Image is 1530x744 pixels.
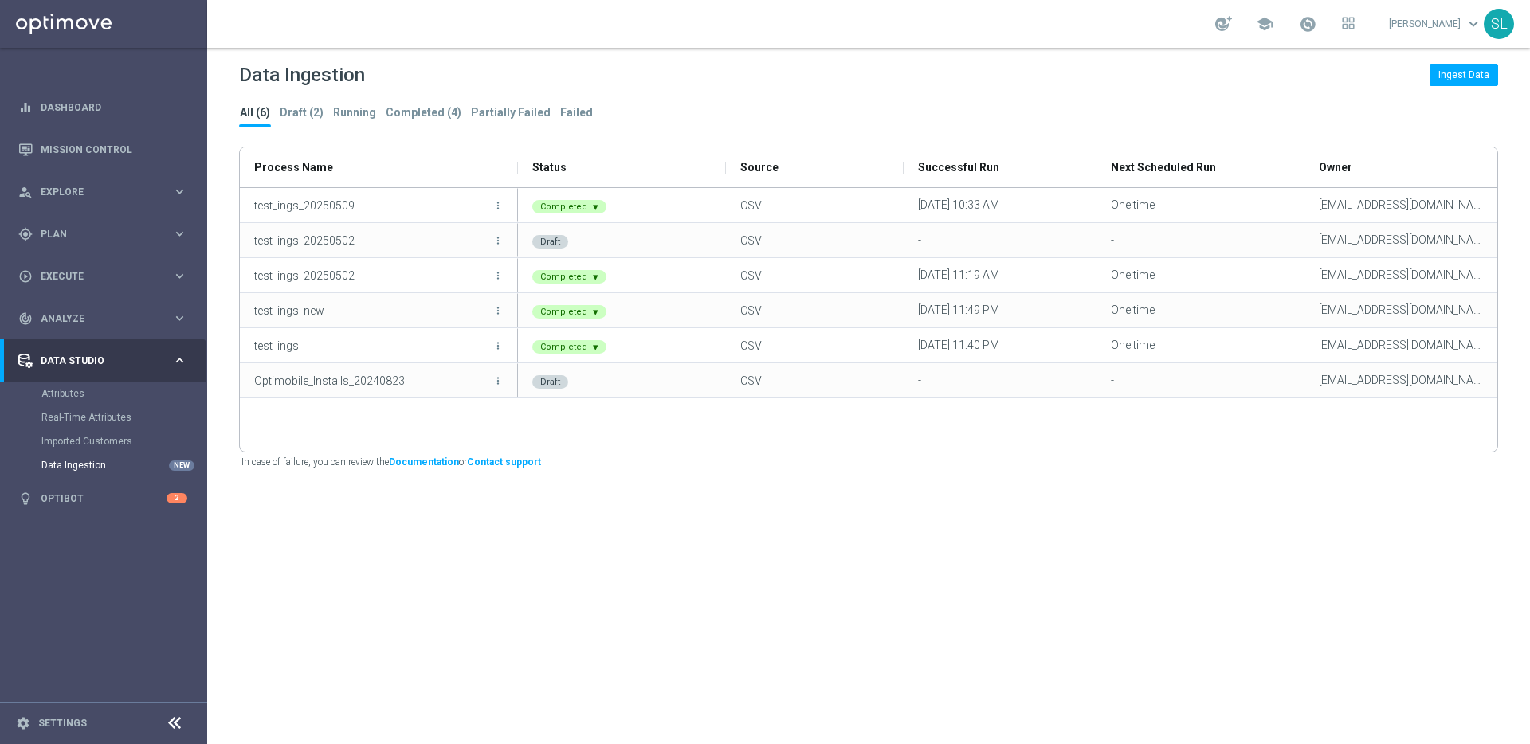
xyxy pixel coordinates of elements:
[240,328,1497,363] div: Press SPACE to select this row.
[1096,258,1304,292] div: One time
[904,328,1096,362] div: [DATE] 11:40 PM
[1319,161,1352,174] span: Owner
[593,307,598,317] div: ▾
[1430,64,1498,86] button: Ingest Data
[16,716,30,730] i: settings
[41,429,206,453] div: Imported Customers
[41,229,172,239] span: Plan
[41,435,166,448] a: Imported Customers
[240,363,1497,398] div: Press SPACE to select this row.
[18,86,187,128] div: Dashboard
[726,328,904,362] div: CSV
[904,223,1096,257] div: -
[726,188,904,222] div: CSV
[41,86,187,128] a: Dashboard
[240,223,1497,258] div: Press SPACE to select this row.
[18,354,172,368] div: Data Studio
[41,314,172,323] span: Analyze
[254,374,479,388] p: Optimobile_Installs_20240823
[492,340,504,351] i: more_vert
[333,106,376,119] tab-header: Running
[18,186,188,198] button: person_search Explore keyboard_arrow_right
[41,356,172,366] span: Data Studio
[18,492,188,505] div: lightbulb Optibot 2
[18,128,187,170] div: Mission Control
[18,312,188,325] button: track_changes Analyze keyboard_arrow_right
[593,202,598,212] div: ▾
[1304,258,1497,292] div: [EMAIL_ADDRESS][DOMAIN_NAME]
[1304,293,1497,327] div: [EMAIL_ADDRESS][DOMAIN_NAME]
[18,311,172,326] div: Analyze
[41,477,167,519] a: Optibot
[726,223,904,257] div: CSV
[172,226,187,241] i: keyboard_arrow_right
[904,258,1096,292] div: [DATE] 11:19 AM
[41,453,206,477] div: Data Ingestion
[904,293,1096,327] div: [DATE] 11:49 PM
[532,200,606,213] div: Completed
[169,460,194,471] div: NEW
[18,228,188,241] button: gps_fixed Plan keyboard_arrow_right
[172,268,187,284] i: keyboard_arrow_right
[18,354,188,367] button: Data Studio keyboard_arrow_right
[240,293,1497,328] div: Press SPACE to select this row.
[240,106,270,119] tab-header: All (6)
[18,101,188,114] button: equalizer Dashboard
[467,456,541,468] a: Contact support
[18,227,172,241] div: Plan
[532,270,606,284] div: Completed
[492,235,504,246] i: more_vert
[389,456,459,468] a: Documentation
[254,233,479,248] p: test_ings_20250502
[532,340,606,354] div: Completed
[240,258,1497,293] div: Press SPACE to select this row.
[1096,223,1304,257] div: -
[904,188,1096,222] div: [DATE] 10:33 AM
[239,62,365,88] h2: Data Ingestion
[18,270,188,283] button: play_circle_outline Execute keyboard_arrow_right
[726,293,904,327] div: CSV
[18,477,187,519] div: Optibot
[492,305,504,316] i: more_vert
[254,198,479,213] p: test_ings_20250509
[904,363,1096,397] div: -
[18,185,33,199] i: person_search
[471,106,551,119] tab-header: Partially Failed
[18,269,172,284] div: Execute
[740,161,779,174] span: Source
[41,382,206,405] div: Attributes
[1387,12,1484,36] a: [PERSON_NAME]keyboard_arrow_down
[254,161,333,174] span: Process Name
[18,491,33,506] i: lightbulb
[1304,328,1497,362] div: [EMAIL_ADDRESS][DOMAIN_NAME]
[41,459,166,472] a: Data Ingestion
[38,719,87,728] a: Settings
[41,411,166,424] a: Real-Time Attributes
[172,184,187,199] i: keyboard_arrow_right
[18,100,33,115] i: equalizer
[18,185,172,199] div: Explore
[254,303,479,318] p: test_ings_new
[18,269,33,284] i: play_circle_outline
[41,128,187,170] a: Mission Control
[1096,188,1304,222] div: One time
[532,305,606,319] div: Completed
[167,493,187,503] div: 2
[532,235,568,249] div: Draft
[241,455,1496,469] p: In case of failure, you can review the or
[1484,9,1514,39] div: SL
[593,272,598,282] div: ▾
[1111,161,1216,174] span: Next Scheduled Run
[918,161,999,174] span: Successful Run
[18,227,33,241] i: gps_fixed
[492,270,504,281] i: more_vert
[726,258,904,292] div: CSV
[1256,15,1273,33] span: school
[172,311,187,326] i: keyboard_arrow_right
[532,375,568,389] div: Draft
